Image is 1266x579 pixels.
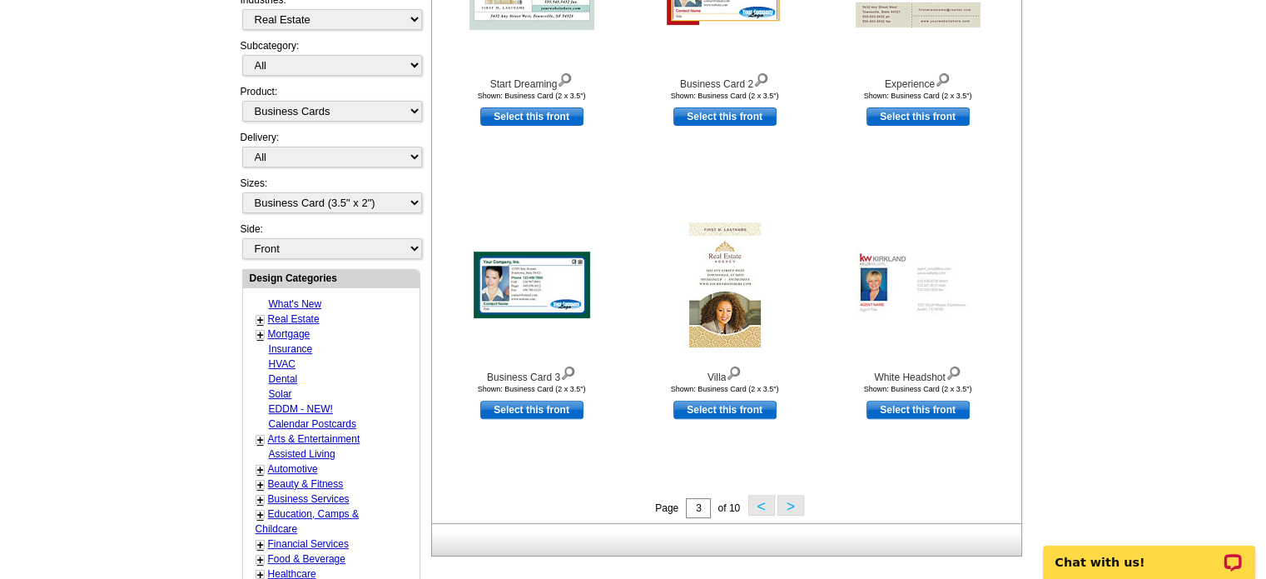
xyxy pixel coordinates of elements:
[827,385,1010,393] div: Shown: Business Card (2 x 3.5")
[748,495,775,516] button: <
[269,388,292,400] a: Solar
[268,313,320,325] a: Real Estate
[866,401,970,419] a: use this design
[257,553,264,567] a: +
[268,328,310,340] a: Mortgage
[480,401,583,419] a: use this design
[673,401,777,419] a: use this design
[268,478,344,490] a: Beauty & Fitness
[856,249,981,321] img: White Headshot
[257,313,264,327] a: +
[269,373,298,385] a: Dental
[268,433,360,445] a: Arts & Entertainment
[946,362,961,381] img: view design details
[866,107,970,126] a: use this design
[269,418,356,430] a: Calendar Postcards
[268,553,345,565] a: Food & Beverage
[268,463,318,475] a: Automotive
[827,69,1010,92] div: Experience
[777,495,804,516] button: >
[268,538,349,550] a: Financial Services
[269,358,295,370] a: HVAC
[257,493,264,507] a: +
[827,92,1010,100] div: Shown: Business Card (2 x 3.5")
[269,448,335,460] a: Assisted Living
[257,433,264,447] a: +
[257,328,264,342] a: +
[269,298,322,310] a: What's New
[269,403,333,415] a: EDDM - NEW!
[753,69,769,87] img: view design details
[268,493,350,505] a: Business Services
[257,478,264,492] a: +
[257,538,264,552] a: +
[440,385,623,393] div: Shown: Business Card (2 x 3.5")
[241,176,420,222] div: Sizes:
[633,92,817,100] div: Shown: Business Card (2 x 3.5")
[689,222,761,347] img: Villa
[935,69,951,87] img: view design details
[655,502,678,514] span: Page
[241,222,420,261] div: Side:
[717,502,740,514] span: of 10
[241,38,420,84] div: Subcategory:
[269,343,313,355] a: Insurance
[256,508,359,535] a: Education, Camps & Childcare
[440,92,623,100] div: Shown: Business Card (2 x 3.5")
[241,84,420,130] div: Product:
[474,252,590,318] img: Business Card 3
[241,130,420,176] div: Delivery:
[440,362,623,385] div: Business Card 3
[557,69,573,87] img: view design details
[633,362,817,385] div: Villa
[480,107,583,126] a: use this design
[1032,527,1266,579] iframe: LiveChat chat widget
[633,69,817,92] div: Business Card 2
[560,362,576,381] img: view design details
[440,69,623,92] div: Start Dreaming
[673,107,777,126] a: use this design
[726,362,742,381] img: view design details
[257,508,264,522] a: +
[257,463,264,477] a: +
[633,385,817,393] div: Shown: Business Card (2 x 3.5")
[827,362,1010,385] div: White Headshot
[243,270,420,286] div: Design Categories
